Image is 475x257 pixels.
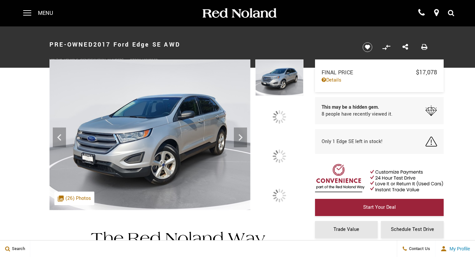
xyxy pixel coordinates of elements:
[391,226,434,233] span: Schedule Test Drive
[402,43,408,52] a: Share this Pre-Owned 2017 Ford Edge SE AWD
[435,240,475,257] button: user-profile-menu
[201,8,277,19] img: Red Noland Auto Group
[381,221,444,238] a: Schedule Test Drive
[49,40,93,49] strong: Pre-Owned
[447,246,470,251] span: My Profile
[315,199,444,216] a: Start Your Deal
[255,59,303,96] img: Used 2017 Silver Ford SE image 1
[322,104,393,111] span: This may be a hidden gem.
[49,31,351,58] h1: 2017 Ford Edge SE AWD
[130,58,142,63] span: Stock:
[360,42,375,53] button: Save vehicle
[407,246,430,252] span: Contact Us
[421,43,427,52] a: Print this Pre-Owned 2017 Ford Edge SE AWD
[322,68,437,77] a: Final Price $17,078
[142,58,158,63] span: UIC40159
[10,246,25,252] span: Search
[315,221,378,238] a: Trade Value
[333,226,359,233] span: Trade Value
[322,77,437,84] a: Details
[381,42,391,52] button: Compare vehicle
[49,58,56,63] span: VIN:
[322,138,383,145] span: Only 1 Edge SE left in stock!
[56,58,123,63] span: [US_VEHICLE_IDENTIFICATION_NUMBER]
[54,192,94,205] div: (26) Photos
[416,68,437,77] span: $17,078
[49,59,250,210] img: Used 2017 Silver Ford SE image 1
[322,69,416,76] span: Final Price
[322,111,393,118] span: 8 people have recently viewed it.
[363,204,396,211] span: Start Your Deal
